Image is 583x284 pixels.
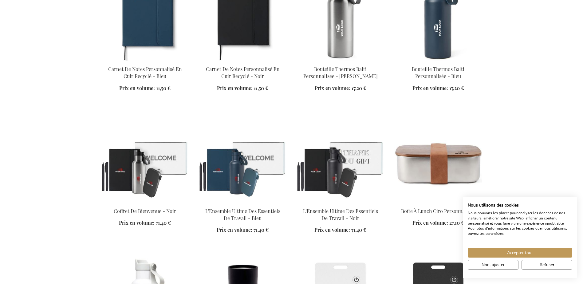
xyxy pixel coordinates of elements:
a: The Ultimate Work Essentials Set - Blue [199,200,287,206]
span: Refuser [540,262,554,268]
a: Carnet De Notes Personnalisé En Cuir Recyclé - Noir [206,66,280,79]
a: Prix en volume: 11,50 € [119,85,171,92]
span: 27,10 € [449,219,464,226]
a: Boîte À Lunch Ciro Personnalisée [401,208,475,214]
span: Prix en volume: [314,227,350,233]
img: Welcome Aboard Gift Box - Black [101,116,189,203]
span: 11,50 € [254,85,268,91]
a: Prix en volume: 17,20 € [315,85,366,92]
a: Prix en volume: 71,40 € [314,227,366,234]
span: Prix en volume: [119,219,155,226]
span: Prix en volume: [412,219,448,226]
button: Accepter tous les cookies [468,248,572,258]
span: Prix en volume: [412,85,448,91]
span: Prix en volume: [217,85,253,91]
span: Prix en volume: [119,85,155,91]
span: Non, ajuster [482,262,505,268]
a: Prix en volume: 11,50 € [217,85,268,92]
span: Prix en volume: [315,85,350,91]
a: Welcome Aboard Gift Box - Black [101,200,189,206]
span: 17,20 € [352,85,366,91]
span: 11,50 € [156,85,171,91]
a: Bouteille Thermos Balti Personnalisée - Bleu [412,66,464,79]
a: Personalised Balti Thermos Bottle - Blue [394,58,482,64]
img: The Ultimate Work Essentials Set - Black [297,116,384,203]
button: Refuser tous les cookies [522,260,572,270]
img: L'Ensemble Ultime Des Essentiels De Travail - Bleu [199,116,287,203]
span: 17,20 € [449,85,464,91]
a: Personalised Recycled Leather Notebook - Black [199,58,287,64]
a: L'Ensemble Ultime Des Essentiels De Travail - Noir [303,208,378,221]
a: Coffret De Bienvenue - Noir [114,208,176,214]
span: Accepter tout [507,250,533,256]
a: Prix en volume: 27,10 € [412,219,464,227]
h2: Nous utilisons des cookies [468,203,572,208]
span: 71,40 € [156,219,171,226]
a: Personalised Balti Thermos Bottle - Steel [297,58,384,64]
p: Nous pouvons les placer pour analyser les données de nos visiteurs, améliorer notre site Web, aff... [468,211,572,236]
a: Carnet De Notes Personnalisé En Cuir Recyclé - Bleu [108,66,182,79]
img: Personalised Ciro RCS Lunch Box [394,116,482,203]
a: Carnet De Notes Personnalisé En Cuir Recyclé - Bleu [101,58,189,64]
a: Prix en volume: 17,20 € [412,85,464,92]
a: Personalised Ciro RCS Lunch Box [394,200,482,206]
span: 71,40 € [351,227,366,233]
a: Bouteille Thermos Balti Personnalisée - [PERSON_NAME] [303,66,378,79]
a: The Ultimate Work Essentials Set - Black [297,200,384,206]
a: Prix en volume: 71,40 € [119,219,171,227]
button: Ajustez les préférences de cookie [468,260,518,270]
